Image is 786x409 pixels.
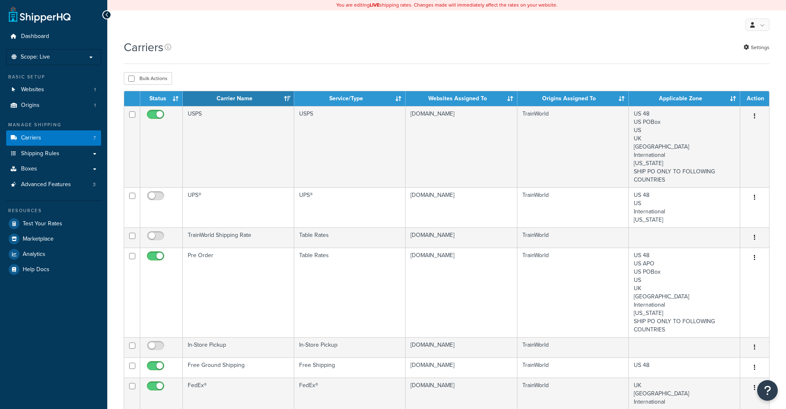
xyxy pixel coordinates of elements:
li: Origins [6,98,101,113]
th: Status: activate to sort column ascending [140,91,183,106]
td: [DOMAIN_NAME] [406,337,517,357]
td: In-Store Pickup [183,337,294,357]
td: TrainWorld [517,187,629,227]
td: Table Rates [294,248,406,337]
td: TrainWorld [517,337,629,357]
td: Free Ground Shipping [183,357,294,378]
th: Service/Type: activate to sort column ascending [294,91,406,106]
td: USPS [183,106,294,187]
td: [DOMAIN_NAME] [406,248,517,337]
span: Advanced Features [21,181,71,188]
th: Origins Assigned To: activate to sort column ascending [517,91,629,106]
div: Basic Setup [6,73,101,80]
td: [DOMAIN_NAME] [406,227,517,248]
div: Manage Shipping [6,121,101,128]
td: [DOMAIN_NAME] [406,357,517,378]
div: Resources [6,207,101,214]
a: Analytics [6,247,101,262]
th: Applicable Zone: activate to sort column ascending [629,91,740,106]
span: 3 [93,181,96,188]
td: TrainWorld [517,248,629,337]
th: Carrier Name: activate to sort column ascending [183,91,294,106]
h1: Carriers [124,39,163,55]
a: Carriers 7 [6,130,101,146]
span: Help Docs [23,266,50,273]
button: Open Resource Center [757,380,778,401]
a: Dashboard [6,29,101,44]
a: Shipping Rules [6,146,101,161]
li: Websites [6,82,101,97]
span: Analytics [23,251,45,258]
span: Websites [21,86,44,93]
span: 1 [94,102,96,109]
span: Boxes [21,165,37,173]
td: UPS® [183,187,294,227]
a: Websites 1 [6,82,101,97]
b: LIVE [370,1,380,9]
span: Test Your Rates [23,220,62,227]
th: Action [740,91,769,106]
td: US 48 US International [US_STATE] [629,187,740,227]
td: In-Store Pickup [294,337,406,357]
td: US 48 [629,357,740,378]
td: US 48 US APO US POBox US UK [GEOGRAPHIC_DATA] International [US_STATE] SHIP PO ONLY TO FOLLOWING ... [629,248,740,337]
a: Advanced Features 3 [6,177,101,192]
a: Settings [744,42,769,53]
th: Websites Assigned To: activate to sort column ascending [406,91,517,106]
td: TrainWorld [517,106,629,187]
td: Free Shipping [294,357,406,378]
td: UPS® [294,187,406,227]
td: TrainWorld Shipping Rate [183,227,294,248]
td: [DOMAIN_NAME] [406,106,517,187]
td: [DOMAIN_NAME] [406,187,517,227]
td: Pre Order [183,248,294,337]
span: Origins [21,102,40,109]
td: Table Rates [294,227,406,248]
td: TrainWorld [517,357,629,378]
button: Bulk Actions [124,72,172,85]
span: Marketplace [23,236,54,243]
a: Marketplace [6,232,101,246]
span: Shipping Rules [21,150,59,157]
span: Scope: Live [21,54,50,61]
span: 7 [93,135,96,142]
td: TrainWorld [517,227,629,248]
a: Help Docs [6,262,101,277]
a: Origins 1 [6,98,101,113]
td: USPS [294,106,406,187]
a: Test Your Rates [6,216,101,231]
li: Advanced Features [6,177,101,192]
a: Boxes [6,161,101,177]
li: Carriers [6,130,101,146]
span: Carriers [21,135,41,142]
span: 1 [94,86,96,93]
td: US 48 US POBox US UK [GEOGRAPHIC_DATA] International [US_STATE] SHIP PO ONLY TO FOLLOWING COUNTRIES [629,106,740,187]
a: ShipperHQ Home [9,6,71,23]
span: Dashboard [21,33,49,40]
